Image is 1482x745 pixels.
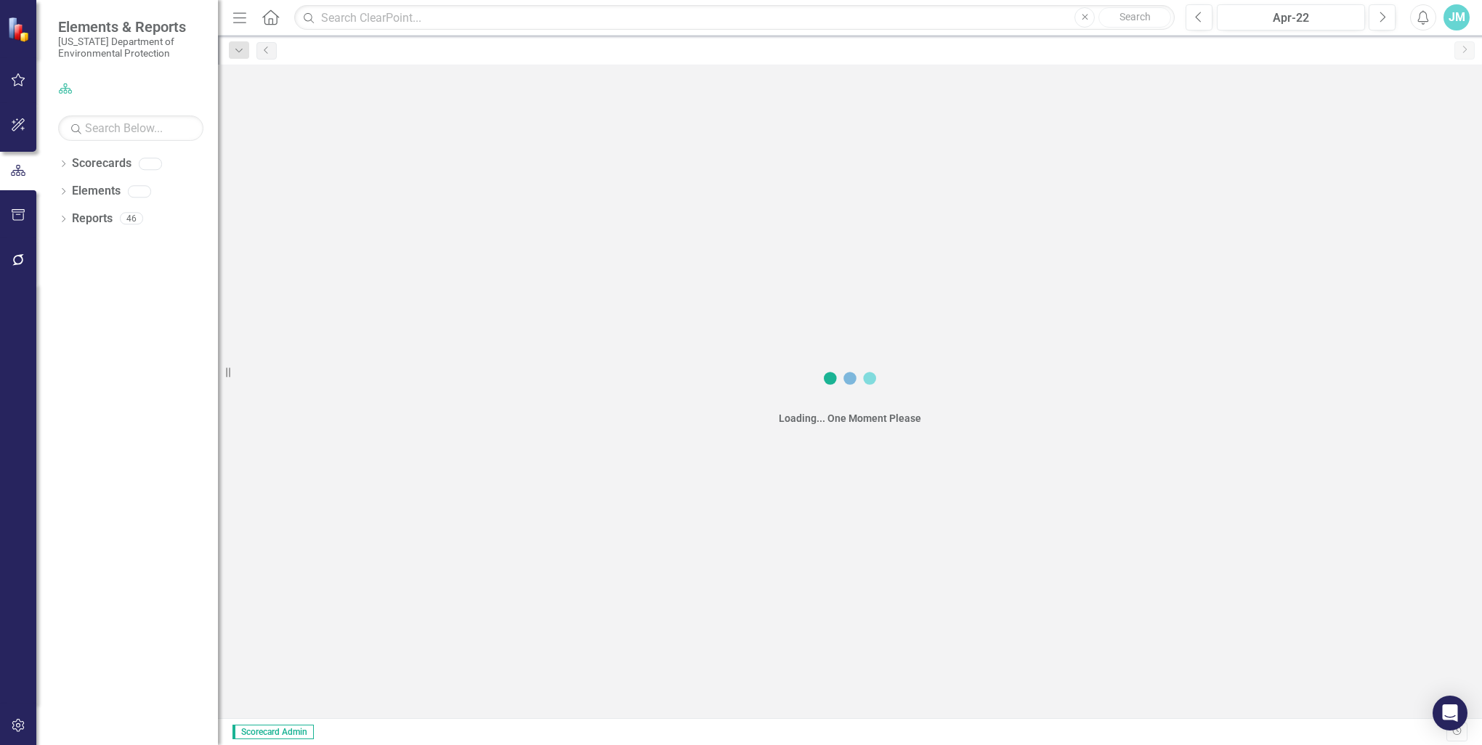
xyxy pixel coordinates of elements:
[1217,4,1365,30] button: Apr-22
[72,211,113,227] a: Reports
[7,15,33,42] img: ClearPoint Strategy
[779,411,921,426] div: Loading... One Moment Please
[1098,7,1171,28] button: Search
[58,18,203,36] span: Elements & Reports
[72,155,131,172] a: Scorecards
[1222,9,1360,27] div: Apr-22
[232,725,314,739] span: Scorecard Admin
[58,36,203,60] small: [US_STATE] Department of Environmental Protection
[1433,696,1467,730] div: Open Intercom Messenger
[120,213,143,225] div: 46
[72,183,121,200] a: Elements
[58,115,203,141] input: Search Below...
[1443,4,1470,30] button: JM
[1119,11,1151,23] span: Search
[294,5,1175,30] input: Search ClearPoint...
